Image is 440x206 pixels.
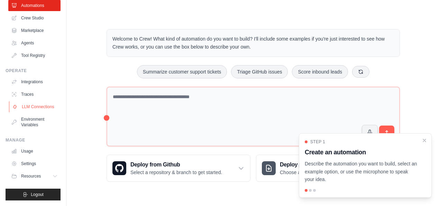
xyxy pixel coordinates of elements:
[8,76,61,87] a: Integrations
[130,161,222,169] h3: Deploy from Github
[8,89,61,100] a: Traces
[305,160,418,183] p: Describe the automation you want to build, select an example option, or use the microphone to spe...
[21,173,41,179] span: Resources
[305,147,418,157] h3: Create an automation
[8,37,61,49] a: Agents
[31,192,44,197] span: Logout
[292,65,348,78] button: Score inbound leads
[137,65,227,78] button: Summarize customer support tickets
[8,25,61,36] a: Marketplace
[6,68,61,74] div: Operate
[130,169,222,176] p: Select a repository & branch to get started.
[422,138,427,143] button: Close walkthrough
[112,35,394,51] p: Welcome to Crew! What kind of automation do you want to build? I'll include some examples if you'...
[8,12,61,24] a: Crew Studio
[280,161,338,169] h3: Deploy from zip file
[8,146,61,157] a: Usage
[310,139,325,145] span: Step 1
[6,137,61,143] div: Manage
[9,101,61,112] a: LLM Connections
[8,171,61,182] button: Resources
[8,114,61,130] a: Environment Variables
[6,189,61,200] button: Logout
[280,169,338,176] p: Choose a zip file to upload.
[405,173,440,206] iframe: Chat Widget
[231,65,288,78] button: Triage GitHub issues
[8,50,61,61] a: Tool Registry
[8,158,61,169] a: Settings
